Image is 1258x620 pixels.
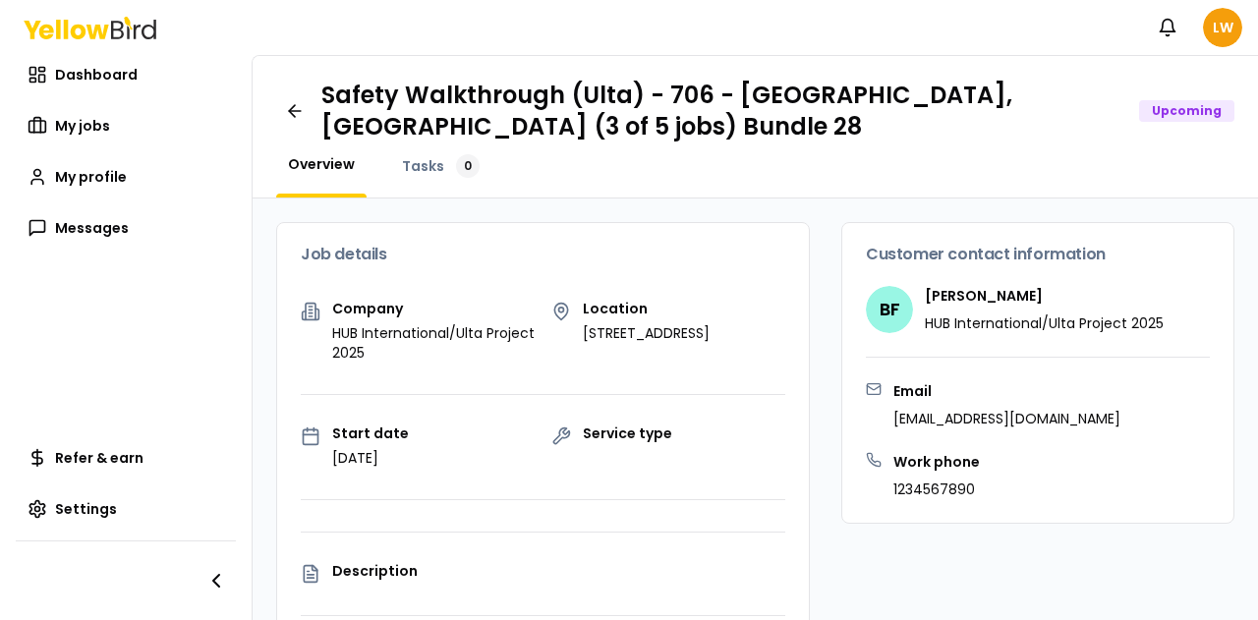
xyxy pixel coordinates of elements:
span: LW [1203,8,1242,47]
p: [STREET_ADDRESS] [583,323,710,343]
span: Tasks [402,156,444,176]
p: HUB International/Ulta Project 2025 [925,313,1164,333]
h3: Customer contact information [866,247,1210,262]
span: Messages [55,218,129,238]
span: Dashboard [55,65,138,85]
h1: Safety Walkthrough (Ulta) - 706 - [GEOGRAPHIC_DATA], [GEOGRAPHIC_DATA] (3 of 5 jobs) Bundle 28 [321,80,1123,142]
span: My profile [55,167,127,187]
div: 0 [456,154,480,178]
span: My jobs [55,116,110,136]
a: My jobs [16,106,236,145]
h3: Job details [301,247,785,262]
h3: Email [893,381,1120,401]
h4: [PERSON_NAME] [925,286,1164,306]
p: Description [332,564,785,578]
a: Settings [16,489,236,529]
a: Tasks0 [390,154,491,178]
div: Upcoming [1139,100,1234,122]
a: Dashboard [16,55,236,94]
a: Overview [276,154,367,174]
p: Company [332,302,536,315]
a: Refer & earn [16,438,236,478]
p: Location [583,302,710,315]
p: 1234567890 [893,479,980,499]
p: [DATE] [332,448,409,468]
span: BF [866,286,913,333]
p: Service type [583,426,672,440]
a: My profile [16,157,236,197]
h3: Work phone [893,452,980,472]
a: Messages [16,208,236,248]
span: Settings [55,499,117,519]
p: [EMAIL_ADDRESS][DOMAIN_NAME] [893,409,1120,428]
p: Start date [332,426,409,440]
span: Overview [288,154,355,174]
p: HUB International/Ulta Project 2025 [332,323,536,363]
span: Refer & earn [55,448,143,468]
